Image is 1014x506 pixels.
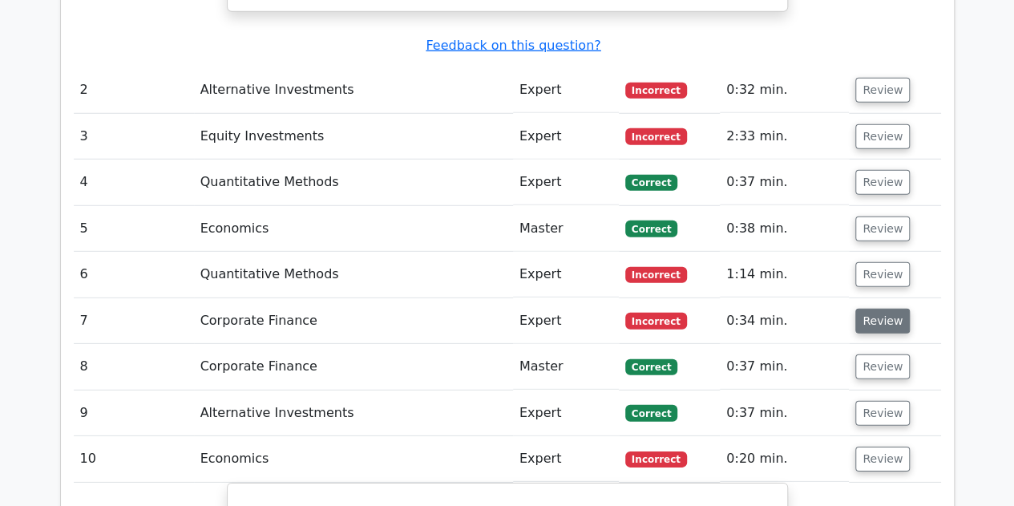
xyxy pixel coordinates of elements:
td: 0:20 min. [720,436,849,482]
span: Correct [625,175,677,191]
button: Review [855,170,910,195]
span: Incorrect [625,128,687,144]
td: Equity Investments [194,114,513,160]
td: Expert [513,114,619,160]
span: Correct [625,221,677,237]
td: 4 [74,160,194,205]
td: Economics [194,206,513,252]
td: 0:37 min. [720,344,849,390]
span: Correct [625,359,677,375]
td: 5 [74,206,194,252]
td: 0:38 min. [720,206,849,252]
td: 6 [74,252,194,298]
td: 10 [74,436,194,482]
button: Review [855,262,910,287]
td: 0:37 min. [720,391,849,436]
button: Review [855,447,910,472]
button: Review [855,217,910,241]
button: Review [855,401,910,426]
td: Economics [194,436,513,482]
a: Feedback on this question? [426,38,600,53]
td: Expert [513,67,619,113]
td: Corporate Finance [194,298,513,344]
button: Review [855,309,910,334]
td: Expert [513,252,619,298]
td: 0:32 min. [720,67,849,113]
td: Master [513,344,619,390]
td: 2:33 min. [720,114,849,160]
td: 0:37 min. [720,160,849,205]
td: 1:14 min. [720,252,849,298]
td: Master [513,206,619,252]
td: 9 [74,391,194,436]
td: Expert [513,436,619,482]
td: Corporate Finance [194,344,513,390]
span: Correct [625,405,677,421]
span: Incorrect [625,267,687,283]
td: Alternative Investments [194,391,513,436]
button: Review [855,354,910,379]
td: Expert [513,391,619,436]
td: 0:34 min. [720,298,849,344]
span: Incorrect [625,451,687,468]
td: Expert [513,160,619,205]
button: Review [855,124,910,149]
td: 2 [74,67,194,113]
span: Incorrect [625,313,687,329]
td: Alternative Investments [194,67,513,113]
td: 8 [74,344,194,390]
td: Quantitative Methods [194,252,513,298]
button: Review [855,78,910,103]
td: Quantitative Methods [194,160,513,205]
td: 3 [74,114,194,160]
td: 7 [74,298,194,344]
td: Expert [513,298,619,344]
span: Incorrect [625,83,687,99]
